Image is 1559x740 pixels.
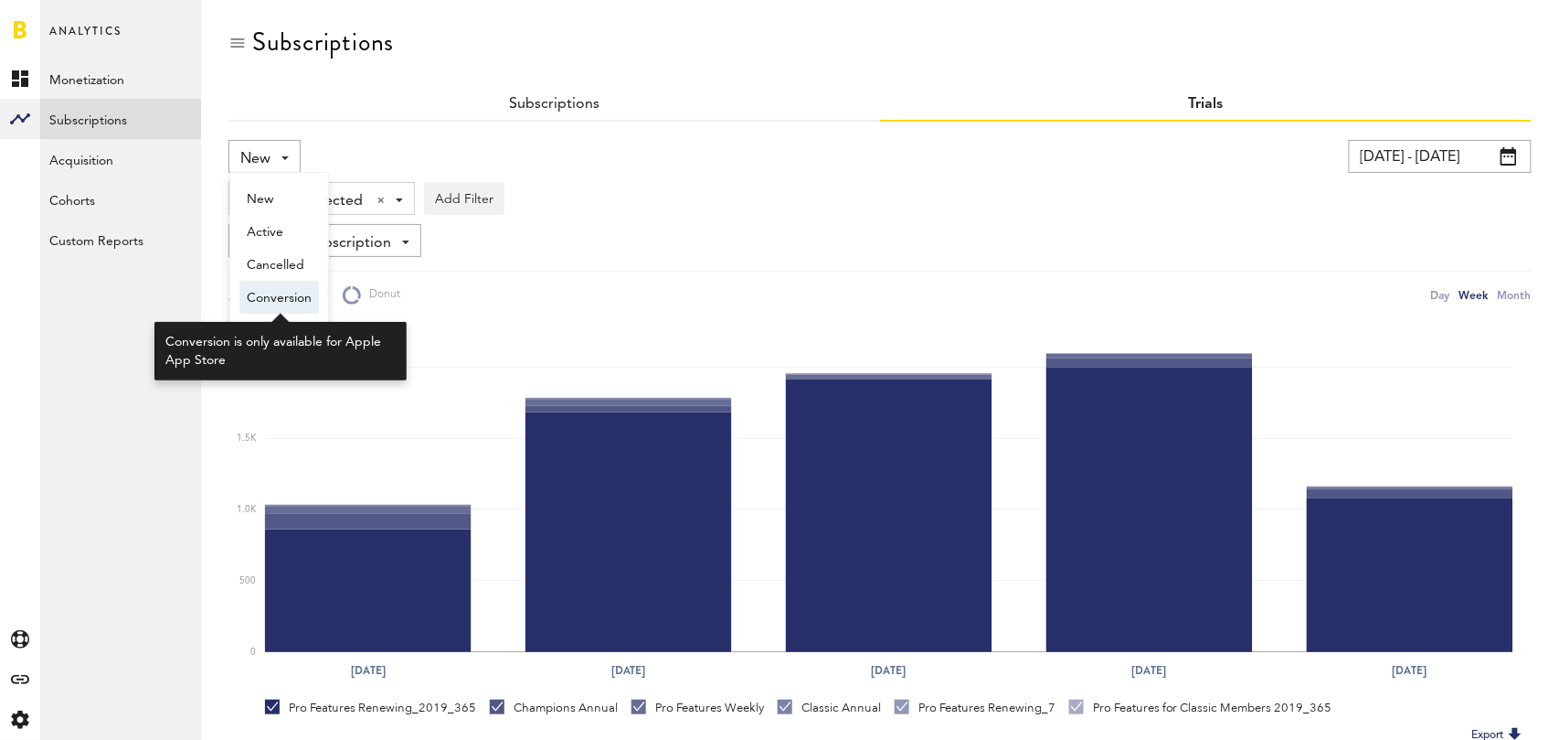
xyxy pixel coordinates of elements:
[778,700,881,716] div: Classic Annual
[240,144,270,175] span: New
[247,217,312,248] span: Active
[38,13,104,29] span: Support
[239,576,256,585] text: 500
[49,20,122,59] span: Analytics
[250,648,256,657] text: 0
[1459,285,1489,305] div: Week
[351,663,386,680] text: [DATE]
[40,99,201,139] a: Subscriptions
[247,283,312,314] span: Conversion
[239,248,319,281] a: Cancelled
[40,59,201,99] a: Monetization
[509,97,599,112] a: Subscriptions
[361,287,400,303] span: Donut
[1189,97,1224,112] a: Trials
[1393,663,1427,680] text: [DATE]
[40,139,201,179] a: Acquisition
[631,700,764,716] div: Pro Features Weekly
[40,179,201,220] a: Cohorts
[237,505,257,514] text: 1.0K
[247,250,312,281] span: Cancelled
[265,700,476,716] div: Pro Features Renewing_2019_365
[895,700,1055,716] div: Pro Features Renewing_7
[872,663,907,680] text: [DATE]
[1498,285,1532,305] div: Month
[611,663,646,680] text: [DATE]
[1431,285,1450,305] div: Day
[40,220,201,260] a: Custom Reports
[1069,700,1332,716] div: Pro Features for Classic Members 2019_365
[237,434,257,444] text: 1.5K
[247,184,312,215] span: New
[377,197,385,204] div: Clear
[1132,663,1167,680] text: [DATE]
[252,27,394,57] div: Subscriptions
[165,333,396,370] div: Conversion is only available for Apple App Store
[239,281,319,314] a: Conversion
[490,700,618,716] div: Champions Annual
[239,182,319,215] a: New
[239,215,319,248] a: Active
[424,182,504,215] button: Add Filter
